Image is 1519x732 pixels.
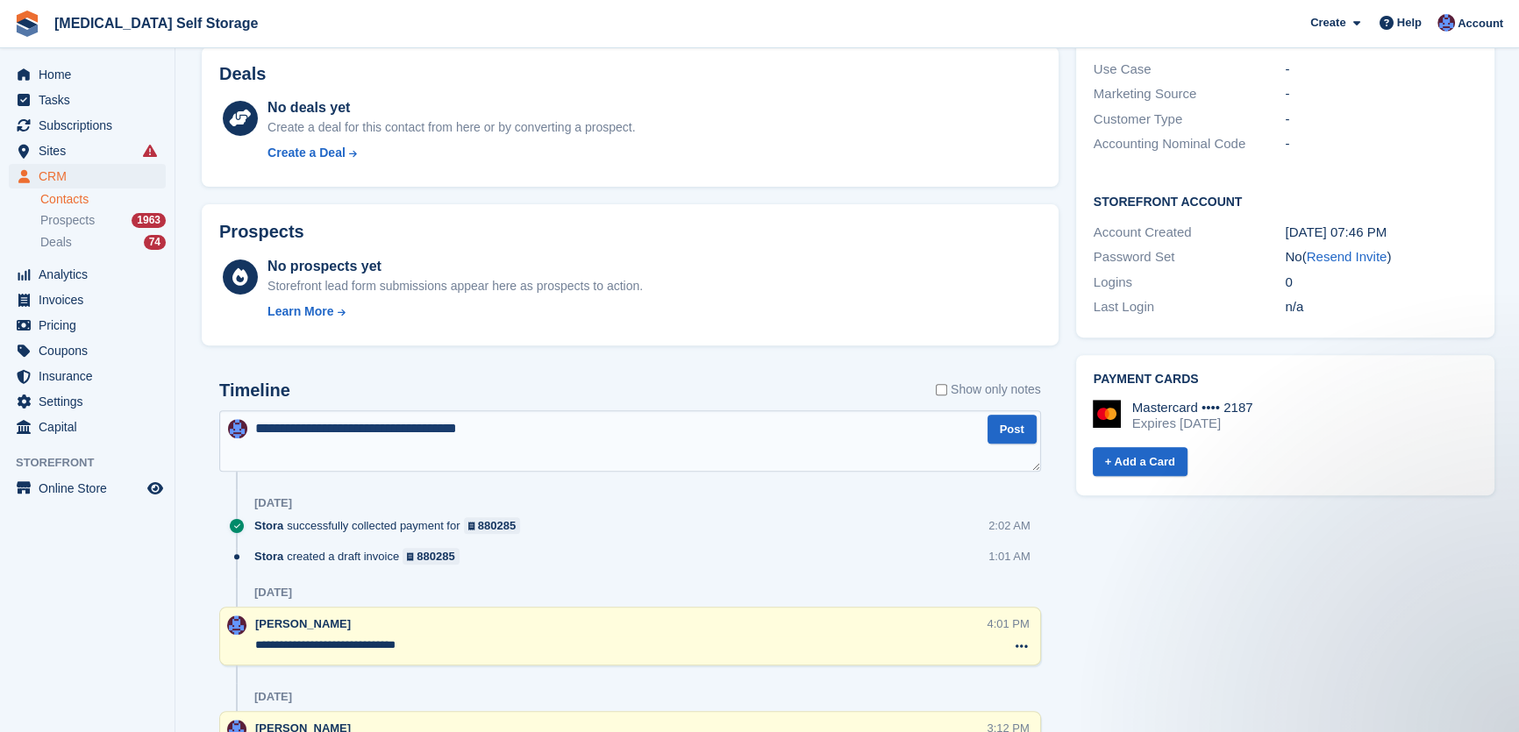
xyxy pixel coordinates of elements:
span: Stora [254,517,283,534]
span: Storefront [16,454,175,472]
a: Learn More [267,302,643,321]
div: Storefront lead form submissions appear here as prospects to action. [267,277,643,295]
div: 1:01 AM [988,548,1030,565]
span: ( ) [1302,249,1392,264]
span: Subscriptions [39,113,144,138]
span: Invoices [39,288,144,312]
h2: Payment cards [1094,373,1477,387]
span: [PERSON_NAME] [255,617,351,630]
a: menu [9,389,166,414]
button: Post [988,415,1037,444]
span: Insurance [39,364,144,388]
a: menu [9,62,166,87]
div: - [1285,134,1477,154]
div: 1963 [132,213,166,228]
div: Create a deal for this contact from here or by converting a prospect. [267,118,635,137]
div: Last Login [1094,297,1286,317]
div: 74 [144,235,166,250]
a: Prospects 1963 [40,211,166,230]
div: 2:02 AM [988,517,1030,534]
a: menu [9,288,166,312]
i: Smart entry sync failures have occurred [143,144,157,158]
a: menu [9,113,166,138]
div: 880285 [417,548,454,565]
div: [DATE] [254,586,292,600]
span: Analytics [39,262,144,287]
div: Account Created [1094,223,1286,243]
div: No [1285,247,1477,267]
div: Accounting Nominal Code [1094,134,1286,154]
div: Logins [1094,273,1286,293]
span: Tasks [39,88,144,112]
h2: Timeline [219,380,290,401]
div: 4:01 PM [987,615,1029,632]
a: menu [9,88,166,112]
div: 0 [1285,273,1477,293]
a: Deals 74 [40,233,166,252]
div: successfully collected payment for [254,517,529,534]
div: [DATE] [254,690,292,704]
div: 880285 [478,517,516,534]
div: - [1285,110,1477,130]
input: Show only notes [936,380,947,399]
span: Account [1458,15,1503,32]
span: Home [39,62,144,87]
a: menu [9,262,166,287]
a: menu [9,313,166,338]
img: stora-icon-8386f47178a22dfd0bd8f6a31ec36ba5ce8667c1dd55bd0f319d3a0aa187defe.svg [14,11,40,37]
div: - [1285,84,1477,104]
img: Helen Walker [1437,14,1455,32]
div: Marketing Source [1094,84,1286,104]
div: No prospects yet [267,256,643,277]
h2: Storefront Account [1094,192,1477,210]
a: menu [9,164,166,188]
span: Prospects [40,212,95,229]
div: [DATE] 07:46 PM [1285,223,1477,243]
span: Sites [39,139,144,163]
span: Deals [40,234,72,251]
label: Show only notes [936,380,1041,399]
div: Use Case [1094,60,1286,80]
span: Online Store [39,476,144,501]
div: Mastercard •••• 2187 [1132,400,1253,416]
img: Helen Walker [227,615,246,635]
span: Stora [254,548,283,565]
div: [DATE] [254,496,292,510]
a: Create a Deal [267,144,635,162]
div: - [1285,60,1477,80]
img: Mastercard Logo [1093,400,1121,428]
h2: Prospects [219,222,304,242]
a: 880285 [403,548,460,565]
div: No deals yet [267,97,635,118]
div: Customer Type [1094,110,1286,130]
img: Helen Walker [228,419,247,438]
a: Contacts [40,191,166,208]
span: Pricing [39,313,144,338]
span: Help [1397,14,1422,32]
div: Expires [DATE] [1132,416,1253,431]
a: menu [9,139,166,163]
a: menu [9,476,166,501]
a: Preview store [145,478,166,499]
a: menu [9,364,166,388]
div: created a draft invoice [254,548,468,565]
a: [MEDICAL_DATA] Self Storage [47,9,265,38]
span: Coupons [39,338,144,363]
a: Resend Invite [1307,249,1387,264]
h2: Deals [219,64,266,84]
a: menu [9,338,166,363]
div: n/a [1285,297,1477,317]
a: menu [9,415,166,439]
a: 880285 [464,517,521,534]
div: Password Set [1094,247,1286,267]
span: Create [1310,14,1345,32]
div: Learn More [267,302,333,321]
span: Settings [39,389,144,414]
span: CRM [39,164,144,188]
div: Create a Deal [267,144,346,162]
a: + Add a Card [1093,447,1187,476]
span: Capital [39,415,144,439]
